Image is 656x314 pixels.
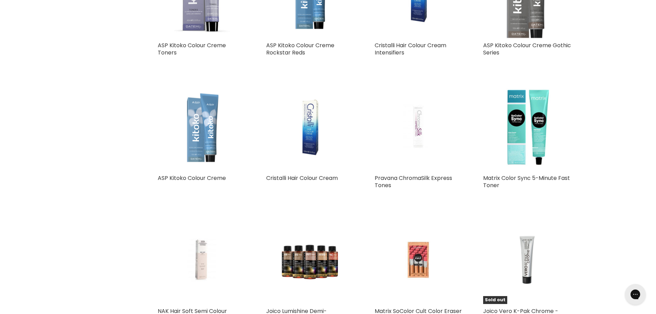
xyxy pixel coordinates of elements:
a: ASP Kitoko Colour Creme [158,174,226,182]
a: Matrix SoColor Cult Color Eraser [375,216,462,304]
a: ASP Kitoko Colour Creme Rockstar Reds [266,41,334,57]
img: Pravana ChromaSilk Express Tones [389,83,447,171]
a: Joico Vero K-Pak Chrome - Clearance!Sold out [483,216,571,304]
a: Joico Lumishine Demi-Permanent Liquid Color [266,216,354,304]
a: ASP Kitoko Colour Creme Toners [158,41,226,57]
img: Cristalli Hair Colour Cream [281,83,339,171]
a: Cristalli Hair Colour Cream [266,83,354,171]
a: ASP Kitoko Colour Creme [158,83,246,171]
a: Matrix Color Sync 5-Minute Fast Toner [483,83,571,171]
iframe: Gorgias live chat messenger [622,282,649,307]
a: Cristalli Hair Colour Cream [266,174,338,182]
img: Joico Lumishine Demi-Permanent Liquid Color [281,216,339,304]
img: Matrix SoColor Cult Color Eraser [389,216,447,304]
img: Matrix Color Sync 5-Minute Fast Toner [499,83,554,171]
img: Joico Vero K-Pak Chrome - Clearance! [498,216,556,304]
img: ASP Kitoko Colour Creme [158,83,246,171]
a: Matrix Color Sync 5-Minute Fast Toner [483,174,570,189]
a: Pravana ChromaSilk Express Tones [375,174,452,189]
img: NAK Hair Soft Semi Colour [172,216,230,304]
a: Pravana ChromaSilk Express Tones [375,83,462,171]
a: Cristalli Hair Colour Cream Intensifiers [375,41,446,57]
a: ASP Kitoko Colour Creme Gothic Series [483,41,571,57]
span: Sold out [483,296,507,304]
a: NAK Hair Soft Semi Colour [158,216,246,304]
